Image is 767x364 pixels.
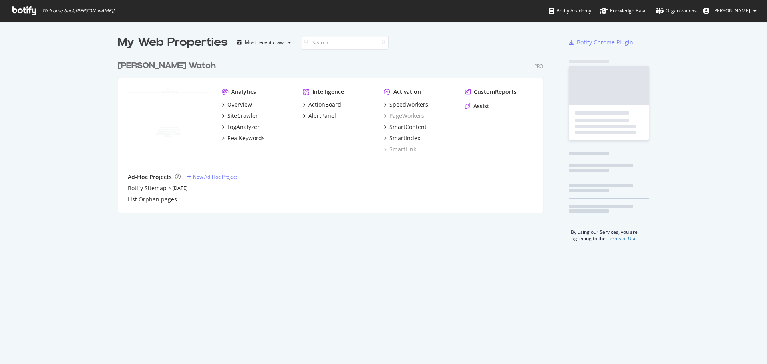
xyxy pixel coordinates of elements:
div: Intelligence [312,88,344,96]
div: Organizations [656,7,697,15]
div: RealKeywords [227,134,265,142]
a: AlertPanel [303,112,336,120]
div: New Ad-Hoc Project [193,173,237,180]
a: PageWorkers [384,112,424,120]
a: SpeedWorkers [384,101,428,109]
div: Activation [393,88,421,96]
a: New Ad-Hoc Project [187,173,237,180]
div: Assist [473,102,489,110]
a: List Orphan pages [128,195,177,203]
a: Overview [222,101,252,109]
div: ActionBoard [308,101,341,109]
div: CustomReports [474,88,517,96]
a: LogAnalyzer [222,123,260,131]
div: LogAnalyzer [227,123,260,131]
a: Terms of Use [607,235,637,242]
input: Search [301,36,389,50]
div: grid [118,50,550,213]
div: AlertPanel [308,112,336,120]
div: SpeedWorkers [389,101,428,109]
a: [DATE] [172,185,188,191]
div: SmartIndex [389,134,420,142]
div: [PERSON_NAME] Watch [118,60,216,72]
div: By using our Services, you are agreeing to the [559,225,649,242]
div: Overview [227,101,252,109]
a: RealKeywords [222,134,265,142]
div: Pro [534,63,543,70]
div: Most recent crawl [245,40,285,45]
div: Botify Chrome Plugin [577,38,633,46]
div: SmartContent [389,123,427,131]
div: Botify Academy [549,7,591,15]
a: SmartContent [384,123,427,131]
div: Ad-Hoc Projects [128,173,172,181]
a: CustomReports [465,88,517,96]
div: SiteCrawler [227,112,258,120]
button: [PERSON_NAME] [697,4,763,17]
a: SmartIndex [384,134,420,142]
a: SmartLink [384,145,416,153]
div: Knowledge Base [600,7,647,15]
span: David Bouteloup [713,7,750,14]
span: Welcome back, [PERSON_NAME] ! [42,8,114,14]
div: Analytics [231,88,256,96]
div: My Web Properties [118,34,228,50]
a: [PERSON_NAME] Watch [118,60,219,72]
a: SiteCrawler [222,112,258,120]
img: www.hamiltonwatch.com [128,88,209,153]
a: Botify Chrome Plugin [569,38,633,46]
a: Botify Sitemap [128,184,167,192]
a: Assist [465,102,489,110]
button: Most recent crawl [234,36,294,49]
a: ActionBoard [303,101,341,109]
